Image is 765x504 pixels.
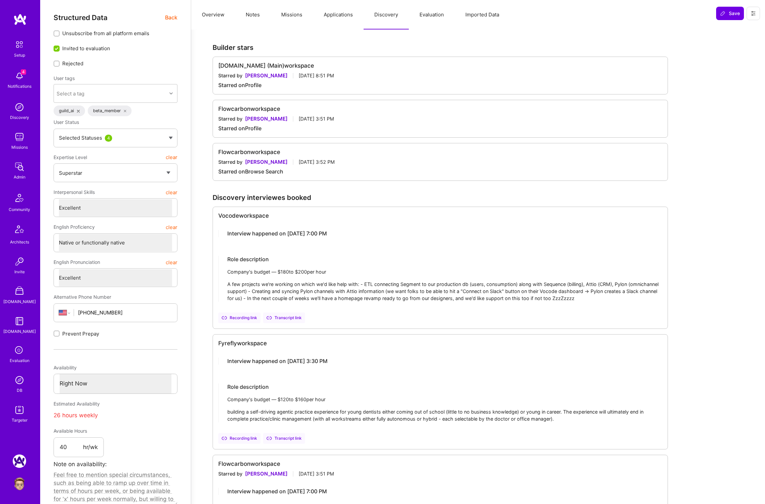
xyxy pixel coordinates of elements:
[299,72,334,79] div: [DATE] 8:51 PM
[83,443,98,451] span: hr/wk
[213,44,668,51] div: Builder stars
[11,222,27,238] img: Architects
[218,340,662,347] div: Fyrefly workspace
[218,82,662,89] div: Starred on Profile
[54,105,85,116] div: guild_ai
[166,186,177,198] button: clear
[218,62,662,69] div: [DOMAIN_NAME] (Main) workspace
[166,221,177,233] button: clear
[227,230,662,237] div: Interview happened on [DATE] 7:00 PM
[54,459,107,470] label: Note on availability:
[78,304,172,321] input: +1 (000) 000-0000
[299,115,334,122] div: [DATE] 3:51 PM
[227,396,662,403] div: Company's budget — $ 120 to $ 160 per hour
[17,387,22,394] div: DB
[166,256,177,268] button: clear
[227,281,662,302] div: A few projects we're working on which we'd like help with: - ETL connecting Segment to our produc...
[10,357,29,364] div: Evaluation
[263,433,305,444] a: Transcript link
[245,470,288,477] div: [PERSON_NAME]
[10,114,29,121] div: Discovery
[13,477,26,491] img: User Avatar
[218,72,242,79] div: Starred by
[62,330,99,337] span: Prevent Prepay
[13,403,26,417] img: Skill Targeter
[57,90,84,97] div: Select a tag
[13,344,26,357] i: icon SelectionTeam
[105,135,112,142] div: 4
[13,285,26,298] img: A Store
[10,238,29,245] div: Architects
[59,135,102,141] span: Selected Statuses
[227,383,662,390] div: Role description
[227,408,662,422] div: building a self-driving agentic practice experience for young dentists either coming out of schoo...
[218,470,242,477] div: Starred by
[54,425,104,437] div: Available Hours
[11,144,28,151] div: Missions
[54,221,95,233] span: English Proficiency
[227,268,662,275] div: Company's budget — $ 180 to $ 200 per hour
[54,151,87,163] span: Expertise Level
[213,194,668,201] div: Discovery interviewes booked
[716,7,744,20] button: Save
[13,373,26,387] img: Admin Search
[227,256,662,263] div: Role description
[62,45,110,52] span: Invited to evaluation
[227,358,662,365] div: Interview happened on [DATE] 3:30 PM
[245,72,288,79] div: [PERSON_NAME]
[13,454,26,468] img: A.Team: Google Calendar Integration Testing
[12,38,26,52] img: setup
[54,398,177,410] div: Estimated Availability
[14,52,25,59] div: Setup
[11,190,27,206] img: Community
[13,130,26,144] img: teamwork
[62,30,149,37] span: Unsubscribe from all platform emails
[12,417,27,424] div: Targeter
[77,110,80,113] i: icon Close
[124,110,127,113] i: icon Close
[13,100,26,114] img: discovery
[11,477,28,491] a: User Avatar
[218,105,662,113] div: Flowcarbon workspace
[13,69,26,83] img: bell
[227,488,662,495] div: Interview happened on [DATE] 7:00 PM
[218,115,242,122] div: Starred by
[60,438,83,457] input: XX
[245,115,288,122] div: [PERSON_NAME]
[9,206,30,213] div: Community
[720,10,740,17] span: Save
[299,158,335,165] div: [DATE] 3:52 PM
[165,13,177,22] span: Back
[13,160,26,173] img: admin teamwork
[169,137,173,139] img: caret
[299,470,334,477] div: [DATE] 3:51 PM
[218,149,662,156] div: Flowcarbon workspace
[218,433,260,444] a: Recording link
[218,158,242,165] div: Starred by
[218,212,662,219] div: Vocode workspace
[21,69,26,75] span: 4
[54,410,177,421] div: 26 hours weekly
[54,256,100,268] span: English Pronunciation
[88,105,132,116] div: beta_member
[54,362,177,374] div: Availability
[3,298,36,305] div: [DOMAIN_NAME]
[218,125,662,132] div: Starred on Profile
[54,119,79,125] span: User Status
[54,186,95,198] span: Interpersonal Skills
[263,312,305,323] a: Transcript link
[218,312,260,323] a: Recording link
[13,314,26,328] img: guide book
[8,83,31,90] div: Notifications
[169,92,173,95] i: icon Chevron
[11,454,28,468] a: A.Team: Google Calendar Integration Testing
[218,460,662,467] div: Flowcarbon workspace
[166,151,177,163] button: clear
[13,13,27,25] img: logo
[54,75,75,81] label: User tags
[54,13,107,22] span: Structured Data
